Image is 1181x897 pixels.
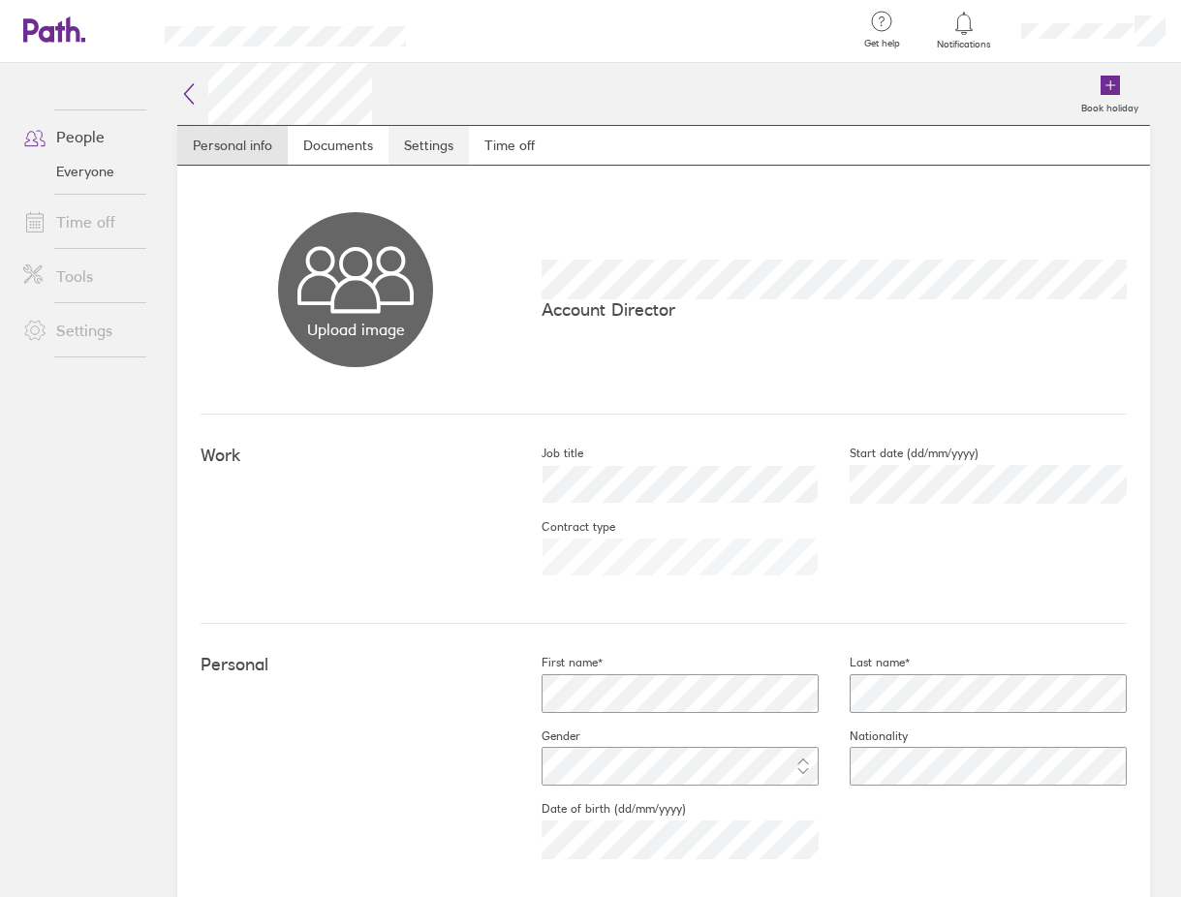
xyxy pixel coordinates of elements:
a: People [8,117,164,156]
h4: Personal [201,655,511,675]
label: Book holiday [1070,97,1150,114]
span: Notifications [933,39,996,50]
h4: Work [201,446,511,466]
a: Notifications [933,10,996,50]
p: Account Director [542,299,1127,320]
label: Last name* [819,655,910,670]
a: Book holiday [1070,63,1150,125]
label: Job title [511,446,583,461]
label: Start date (dd/mm/yyyy) [819,446,979,461]
a: Time off [469,126,550,165]
a: Documents [288,126,388,165]
label: Contract type [511,519,615,535]
a: Time off [8,202,164,241]
label: Gender [511,728,580,744]
a: Personal info [177,126,288,165]
label: First name* [511,655,603,670]
a: Settings [8,311,164,350]
span: Get help [851,38,914,49]
label: Nationality [819,728,908,744]
a: Settings [388,126,469,165]
a: Everyone [8,156,164,187]
a: Tools [8,257,164,295]
label: Date of birth (dd/mm/yyyy) [511,801,686,817]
